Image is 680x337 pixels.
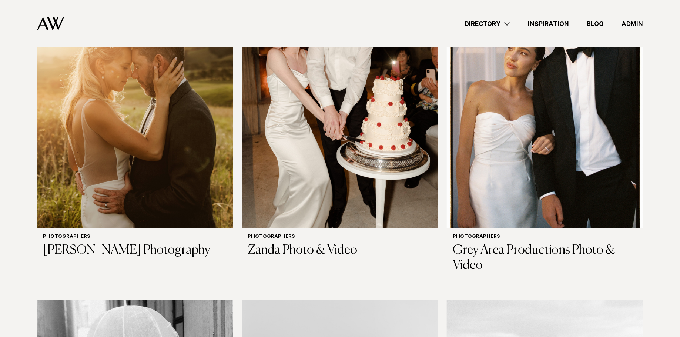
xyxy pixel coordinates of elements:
h3: [PERSON_NAME] Photography [43,243,227,258]
a: Blog [578,19,613,29]
a: Admin [613,19,652,29]
h6: Photographers [453,234,637,240]
a: Inspiration [519,19,578,29]
h3: Zanda Photo & Video [248,243,432,258]
img: Auckland Weddings Logo [37,17,64,30]
h6: Photographers [43,234,227,240]
h3: Grey Area Productions Photo & Video [453,243,637,273]
a: Directory [456,19,519,29]
h6: Photographers [248,234,432,240]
